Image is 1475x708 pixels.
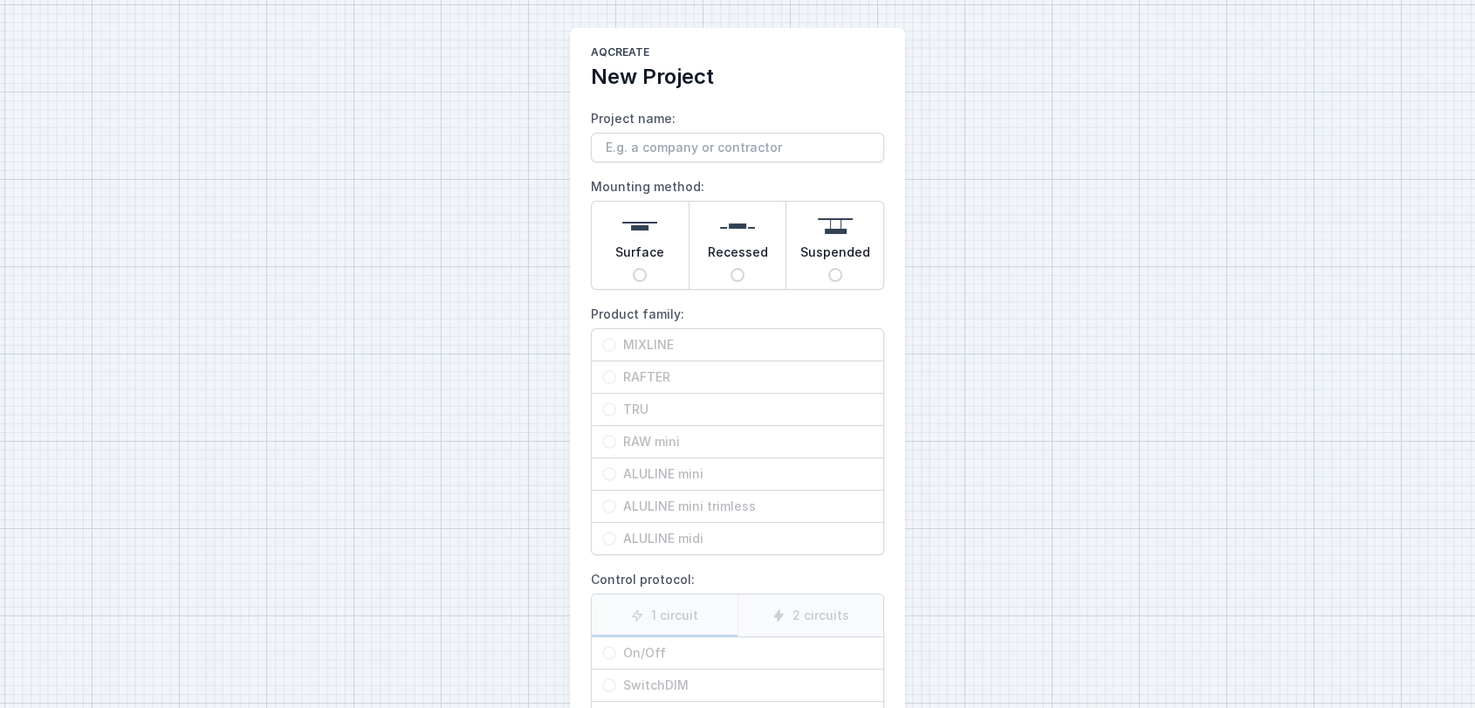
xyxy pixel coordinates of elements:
[720,209,755,244] img: recessed.svg
[731,268,744,282] input: Recessed
[708,244,768,268] span: Recessed
[591,105,884,162] label: Project name:
[800,244,870,268] span: Suspended
[591,63,884,91] h2: New Project
[818,209,853,244] img: suspended.svg
[633,268,647,282] input: Surface
[615,244,664,268] span: Surface
[591,300,884,555] label: Product family:
[591,133,884,162] input: Project name:
[622,209,657,244] img: surface.svg
[591,45,884,63] h1: AQcreate
[828,268,842,282] input: Suspended
[591,173,884,290] label: Mounting method:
